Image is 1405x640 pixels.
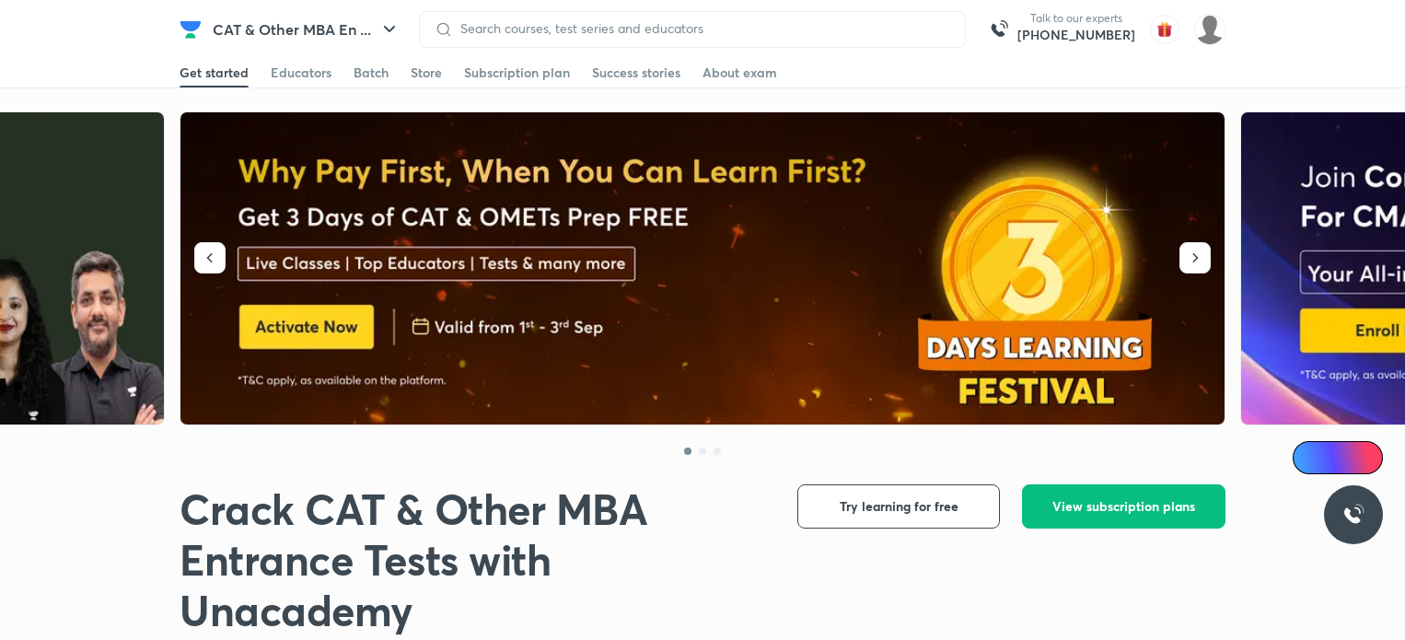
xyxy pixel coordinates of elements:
a: [PHONE_NUMBER] [1017,26,1135,44]
span: Try learning for free [840,497,958,516]
div: Batch [354,64,389,82]
a: Get started [180,58,249,87]
div: Success stories [592,64,680,82]
img: Company Logo [180,18,202,41]
span: View subscription plans [1052,497,1195,516]
div: Store [411,64,442,82]
img: ttu [1342,504,1364,526]
button: View subscription plans [1022,484,1225,529]
div: Subscription plan [464,64,570,82]
div: Get started [180,64,249,82]
img: Dhiraj Ghayal [1194,14,1225,45]
a: Store [411,58,442,87]
button: Try learning for free [797,484,1000,529]
img: call-us [981,11,1017,48]
img: Icon [1304,450,1318,465]
a: Educators [271,58,331,87]
a: Batch [354,58,389,87]
span: Ai Doubts [1323,450,1372,465]
a: Subscription plan [464,58,570,87]
input: Search courses, test series and educators [453,21,950,36]
p: Talk to our experts [1017,11,1135,26]
div: Educators [271,64,331,82]
a: About exam [702,58,777,87]
button: CAT & Other MBA En ... [202,11,412,48]
a: Ai Doubts [1293,441,1383,474]
div: About exam [702,64,777,82]
img: avatar [1150,15,1179,44]
a: Success stories [592,58,680,87]
h1: Crack CAT & Other MBA Entrance Tests with Unacademy [180,484,768,636]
